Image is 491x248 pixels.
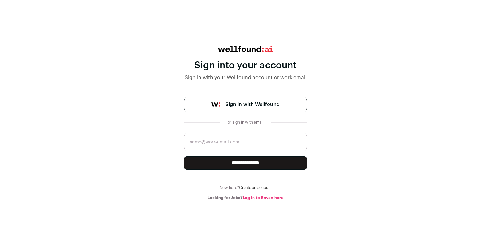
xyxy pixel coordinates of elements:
a: Log in to Raven here [243,196,284,200]
div: Sign in with your Wellfound account or work email [184,74,307,81]
div: New here? [184,185,307,190]
input: name@work-email.com [184,133,307,151]
div: or sign in with email [225,120,266,125]
span: Sign in with Wellfound [225,101,280,108]
a: Create an account [239,186,272,190]
img: wellfound:ai [218,46,273,52]
div: Looking for Jobs? [184,195,307,200]
div: Sign into your account [184,60,307,71]
a: Sign in with Wellfound [184,97,307,112]
img: wellfound-symbol-flush-black-fb3c872781a75f747ccb3a119075da62bfe97bd399995f84a933054e44a575c4.png [211,102,220,107]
